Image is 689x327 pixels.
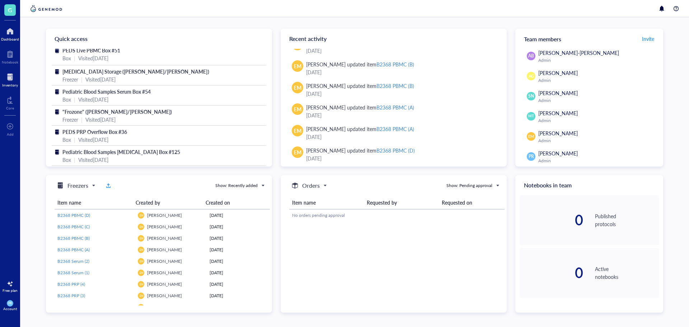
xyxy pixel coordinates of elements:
[2,83,18,87] div: Inventory
[203,196,264,209] th: Created on
[538,130,578,137] span: [PERSON_NAME]
[446,182,492,189] div: Show: Pending approval
[62,108,172,115] span: "Frozone" ([PERSON_NAME]/[PERSON_NAME])
[528,113,534,119] span: MT
[6,94,14,110] a: Core
[642,35,654,42] span: Invite
[595,212,659,228] div: Published protocols
[642,33,655,45] button: Invite
[306,133,495,141] div: [DATE]
[286,122,501,144] a: EM[PERSON_NAME] updated itemB2368 PBMC (A)[DATE]
[528,134,534,139] span: EM
[210,270,267,276] div: [DATE]
[515,175,663,195] div: Notebooks in team
[78,54,108,62] div: Visited [DATE]
[520,266,583,280] div: 0
[528,93,534,99] span: SN
[8,5,12,14] span: G
[538,158,656,164] div: Admin
[538,109,578,117] span: [PERSON_NAME]
[364,196,439,209] th: Requested by
[62,136,71,144] div: Box
[81,116,83,123] div: |
[147,293,182,299] span: [PERSON_NAME]
[147,258,182,264] span: [PERSON_NAME]
[306,111,495,119] div: [DATE]
[538,57,656,63] div: Admin
[46,29,272,49] div: Quick access
[57,258,132,265] a: B2368 Serum (2)
[147,270,182,276] span: [PERSON_NAME]
[133,196,203,209] th: Created by
[78,156,108,164] div: Visited [DATE]
[520,213,583,227] div: 0
[376,82,414,89] div: B2368 PBMC (B)
[538,49,619,56] span: [PERSON_NAME]-[PERSON_NAME]
[439,196,505,209] th: Requested on
[3,307,17,311] div: Account
[2,60,18,64] div: Notebook
[376,61,414,68] div: B2368 PBMC (B)
[78,95,108,103] div: Visited [DATE]
[147,304,182,310] span: [PERSON_NAME]
[139,237,143,240] span: EM
[294,105,301,113] span: EM
[3,288,18,293] div: Free plan
[7,132,14,136] div: Add
[62,88,151,95] span: Pediatric Blood Samples Serum Box #54
[286,101,501,122] a: EM[PERSON_NAME] updated itemB2368 PBMC (A)[DATE]
[376,125,414,132] div: B2368 PBMC (A)
[55,196,133,209] th: Item name
[210,258,267,265] div: [DATE]
[62,54,71,62] div: Box
[2,48,18,64] a: Notebook
[57,212,132,219] a: B2368 PBMC (D)
[57,247,132,253] a: B2368 PBMC (A)
[210,304,267,310] div: [DATE]
[286,79,501,101] a: EM[PERSON_NAME] updated itemB2368 PBMC (B)[DATE]
[294,62,301,70] span: EM
[286,144,501,165] a: EM[PERSON_NAME] updated itemB2368 PBMC (D)[DATE]
[2,71,18,87] a: Inventory
[210,281,267,288] div: [DATE]
[57,304,85,310] span: B2368 PRP (2)
[281,29,507,49] div: Recent activity
[62,148,180,155] span: Pediatric Blood Samples [MEDICAL_DATA] Box #125
[292,212,502,219] div: No orders pending approval
[210,212,267,219] div: [DATE]
[8,302,12,305] span: PR
[376,147,415,154] div: B2368 PBMC (D)
[6,106,14,110] div: Core
[538,69,578,76] span: [PERSON_NAME]
[78,136,108,144] div: Visited [DATE]
[74,54,75,62] div: |
[74,136,75,144] div: |
[147,235,182,241] span: [PERSON_NAME]
[376,104,414,111] div: B2368 PBMC (A)
[57,224,132,230] a: B2368 PBMC (C)
[74,156,75,164] div: |
[294,127,301,135] span: EM
[74,95,75,103] div: |
[1,37,19,41] div: Dashboard
[139,248,143,251] span: EM
[67,181,88,190] h5: Freezers
[57,235,132,242] a: B2368 PBMC (B)
[57,304,132,310] a: B2368 PRP (2)
[57,281,132,288] a: B2368 PRP (4)
[139,294,143,297] span: EM
[57,258,89,264] span: B2368 Serum (2)
[595,265,659,281] div: Active notebooks
[210,247,267,253] div: [DATE]
[215,182,258,189] div: Show: Recently added
[62,75,78,83] div: Freezer
[306,68,495,76] div: [DATE]
[538,89,578,97] span: [PERSON_NAME]
[528,73,534,79] span: AG
[57,293,132,299] a: B2368 PRP (3)
[62,47,120,54] span: PEDS Live PBMC Box #51
[139,214,143,217] span: EM
[528,53,534,59] span: AB
[538,118,656,123] div: Admin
